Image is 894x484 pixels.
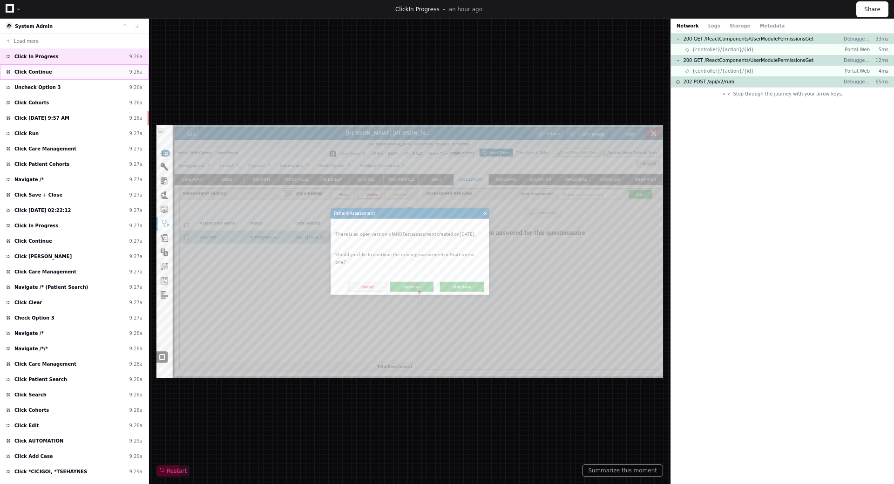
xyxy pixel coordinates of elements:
span: In Progress [408,6,439,13]
button: Summarize this moment [582,464,663,477]
div: 9:28a [129,407,142,414]
span: Click Continue [14,68,52,75]
span: Click Continue [14,238,52,245]
span: × [481,123,486,137]
button: Metadata [759,22,785,29]
p: 33ms [870,35,888,42]
span: Click In Progress [14,53,58,60]
div: 9:28a [129,361,142,368]
span: Click In Progress [14,222,58,229]
span: 200 GET /ReactComponents/UserModulePermissionsGet [683,35,813,42]
span: {controller}/{action}/{id} [692,46,754,53]
button: Cancel [282,231,339,245]
a: System Admin [15,24,53,29]
p: Debugger-Web [844,35,870,42]
span: Check Option 3 [14,314,54,321]
button: Continue [344,231,407,245]
div: 9:26a [129,84,142,91]
span: Click Care Management [14,361,76,368]
span: Click [DATE] 9:57 AM [14,115,69,122]
button: Logs [708,22,720,29]
p: an hour ago [449,6,482,13]
span: Click Care Management [14,145,76,152]
span: Click Edit [14,422,39,429]
p: 4ms [870,68,888,75]
div: 9:26a [129,53,142,60]
p: There is an open version of ANDTest assessment created on . [263,154,482,165]
span: Click Clear [14,299,42,306]
span: 200 GET /ReactComponents/UserModulePermissionsGet [683,57,813,64]
div: 9:26a [129,115,142,122]
span: Restart [159,467,187,475]
div: 9:27a [129,191,142,198]
div: 9:26a [129,99,142,106]
div: 9:27a [129,238,142,245]
button: Network [677,22,699,29]
button: Storage [730,22,750,29]
span: 202 POST /api/v2/rum [683,78,734,85]
div: 9:28a [129,345,142,352]
div: 9:28a [129,376,142,383]
div: 9:28a [129,391,142,398]
span: Click Cohorts [14,99,49,106]
div: 9:27a [129,176,142,183]
span: Load more [14,38,39,45]
span: Click [395,6,409,13]
button: Share [856,1,888,17]
div: 9:28a [129,330,142,337]
div: Patient Assessment [261,122,321,138]
p: Portal.Web [844,68,870,75]
p: Debugger-Web [844,78,870,85]
div: 9:27a [129,299,142,306]
img: 16.svg [7,23,13,29]
div: 9:29a [129,437,142,444]
time: [DATE] [446,155,467,164]
span: Click Cohorts [14,407,49,414]
span: Click AUTOMATION [14,437,63,444]
span: Click [DATE] 02:22:12 [14,207,71,214]
span: Navigate /*/* [14,345,48,352]
img: logo-no-text.svg [3,5,21,12]
div: 9:27a [129,145,142,152]
span: Click Patient Cohorts [14,161,69,168]
p: Portal.Web [844,46,870,53]
p: 5ms [870,46,888,53]
div: 9:27a [129,130,142,137]
span: Click Patient Search [14,376,67,383]
p: Debugger-Web [844,57,870,64]
span: Click Add Case [14,453,53,460]
span: Click Search [14,391,47,398]
span: Step through the journey with your arrow keys. [733,90,843,97]
button: Start New [417,231,482,245]
span: Click [PERSON_NAME] [14,253,72,260]
button: Restart [156,465,190,477]
div: 9:26a [129,68,142,75]
span: Navigate /* [14,176,44,183]
div: 9:27a [129,314,142,321]
p: Would you like to continue the existing assessment or Start a new one? [263,184,482,207]
div: 9:27a [129,161,142,168]
div: 9:29a [129,453,142,460]
span: {controller}/{action}/{id} [692,68,754,75]
div: 9:27a [129,268,142,275]
div: 9:27a [129,253,142,260]
span: Navigate /* (Patient Search) [14,284,88,291]
div: 9:27a [129,284,142,291]
span: Click Save + Close [14,191,62,198]
div: 9:27a [129,207,142,214]
div: 52 [9,37,20,47]
p: 12ms [870,57,888,64]
div: 9:28a [129,422,142,429]
span: Click Run [14,130,39,137]
span: Uncheck Option 3 [14,84,61,91]
div: 9:29a [129,468,142,475]
span: Click Care Management [14,268,76,275]
p: 65ms [870,78,888,85]
div: 9:27a [129,222,142,229]
span: Navigate /* [14,330,44,337]
span: Click *CICIGOI, *TSEHAYNES [14,468,87,475]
